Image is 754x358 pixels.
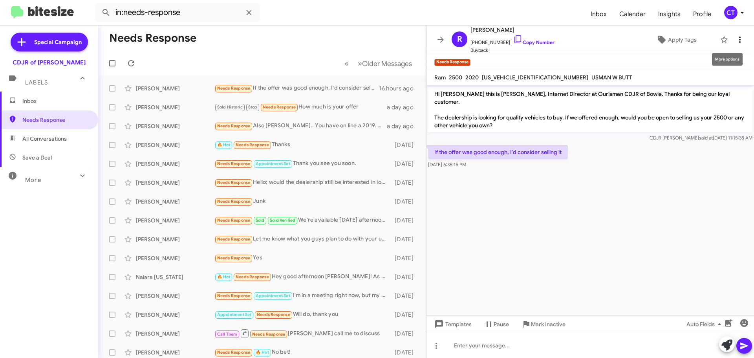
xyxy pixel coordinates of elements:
div: [DATE] [391,349,420,356]
div: CDJR of [PERSON_NAME] [13,59,86,66]
div: [DATE] [391,254,420,262]
button: Apply Tags [636,33,716,47]
span: CDJR [PERSON_NAME] [DATE] 11:15:38 AM [650,135,752,141]
span: Buyback [470,46,555,54]
span: Auto Fields [686,317,724,331]
span: 🔥 Hot [256,350,269,355]
div: Junk [214,197,391,206]
div: [DATE] [391,179,420,187]
div: [PERSON_NAME] [136,311,214,319]
div: [PERSON_NAME] [136,179,214,187]
span: Inbox [22,97,89,105]
span: Older Messages [362,59,412,68]
span: Special Campaign [34,38,82,46]
div: I'm in a meeting right now, but my time is limited, if I would know what select models would be z... [214,291,391,300]
div: Will do, thank you [214,310,391,319]
a: Special Campaign [11,33,88,51]
a: Copy Number [513,39,555,45]
button: Next [353,55,417,72]
span: Needs Response [217,86,251,91]
span: Needs Response [217,123,251,129]
span: Stop [248,105,258,110]
span: Ram [434,74,446,81]
div: a day ago [387,103,420,111]
div: [PERSON_NAME] [136,235,214,243]
span: Needs Response [217,161,251,166]
span: Labels [25,79,48,86]
span: Appointment Set [256,161,290,166]
p: Hi [PERSON_NAME] this is [PERSON_NAME], Internet Director at Ourisman CDJR of Bowie. Thanks for b... [428,87,752,132]
div: Yes [214,253,391,263]
div: a day ago [387,122,420,130]
span: said at [699,135,713,141]
span: Needs Response [217,237,251,242]
span: [PHONE_NUMBER] [470,35,555,46]
div: [PERSON_NAME] [136,217,214,224]
div: No bet! [214,348,391,357]
div: [DATE] [391,292,420,300]
span: [DATE] 6:35:15 PM [428,162,466,167]
h1: Needs Response [109,32,196,44]
span: Appointment Set [217,312,252,317]
div: [DATE] [391,273,420,281]
div: [PERSON_NAME] [136,198,214,206]
span: Needs Response [217,218,251,223]
span: All Conversations [22,135,67,143]
span: Needs Response [217,293,251,298]
div: [DATE] [391,217,420,224]
div: [DATE] [391,160,420,168]
span: Needs Response [22,116,89,124]
div: [PERSON_NAME] [136,103,214,111]
div: [PERSON_NAME] [136,160,214,168]
button: Mark Inactive [515,317,572,331]
div: [DATE] [391,311,420,319]
div: [PERSON_NAME] [136,330,214,338]
span: Needs Response [217,199,251,204]
div: Also [PERSON_NAME].. You have on line a 2019. White Acura Mdx Advance ....have more pictures been... [214,121,387,130]
input: Search [95,3,260,22]
button: Previous [340,55,353,72]
span: R [457,33,462,46]
button: Templates [426,317,478,331]
a: Insights [652,3,687,26]
small: Needs Response [434,59,470,66]
div: [PERSON_NAME] [136,84,214,92]
div: 16 hours ago [379,84,420,92]
span: [US_VEHICLE_IDENTIFICATION_NUMBER] [482,74,588,81]
div: [PERSON_NAME] [136,141,214,149]
span: « [344,59,349,68]
div: We're available [DATE] afternoon around 330-4. Would that work? Can I also get a price breakdown ... [214,216,391,225]
button: Auto Fields [680,317,730,331]
span: Sold Historic [217,105,243,110]
p: If the offer was good enough, I'd consider selling it [428,145,568,159]
span: Needs Response [236,142,269,147]
div: CT [724,6,738,19]
span: Needs Response [257,312,290,317]
button: Pause [478,317,515,331]
div: [DATE] [391,330,420,338]
div: [DATE] [391,235,420,243]
div: [PERSON_NAME] [136,349,214,356]
nav: Page navigation example [340,55,417,72]
div: [DATE] [391,141,420,149]
span: Needs Response [217,255,251,261]
span: Needs Response [263,105,296,110]
span: Save a Deal [22,154,52,162]
span: Inbox [584,3,613,26]
span: More [25,176,41,184]
span: Profile [687,3,717,26]
span: Needs Response [217,350,251,355]
div: How much is your offer [214,103,387,112]
span: 🔥 Hot [217,274,231,279]
span: Needs Response [252,332,285,337]
div: [PERSON_NAME] [136,122,214,130]
div: If the offer was good enough, I'd consider selling it [214,84,379,93]
span: Needs Response [217,180,251,185]
span: Appointment Set [256,293,290,298]
div: Let me know what you guys plan to do with your unit [214,235,391,244]
a: Calendar [613,3,652,26]
span: Needs Response [236,274,269,279]
div: Naiara [US_STATE] [136,273,214,281]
